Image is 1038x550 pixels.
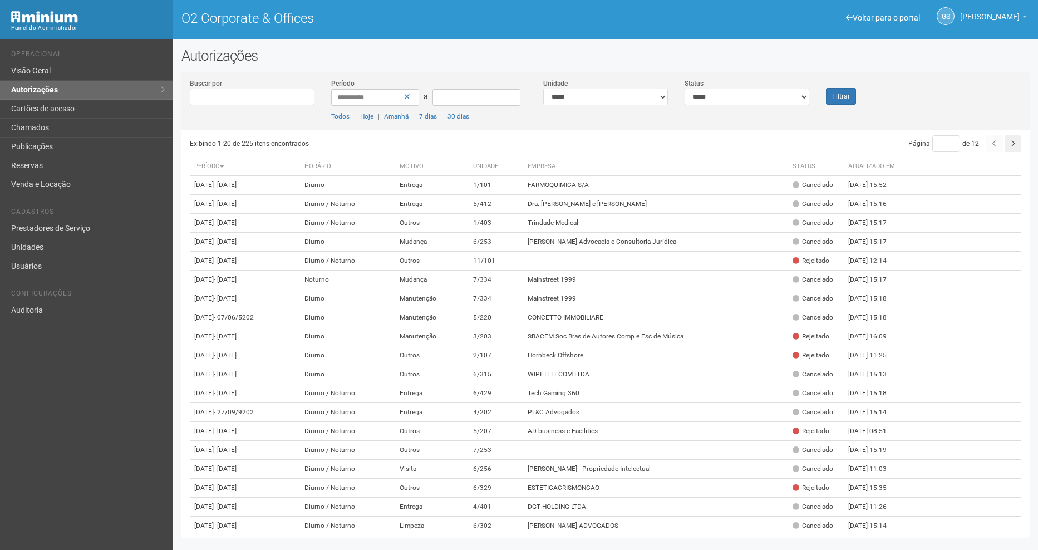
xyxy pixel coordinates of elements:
[685,78,704,89] label: Status
[844,252,905,271] td: [DATE] 12:14
[190,460,300,479] td: [DATE]
[788,158,844,176] th: Status
[793,294,833,303] div: Cancelado
[469,214,523,233] td: 1/403
[469,308,523,327] td: 5/220
[844,271,905,289] td: [DATE] 15:17
[395,384,469,403] td: Entrega
[300,252,396,271] td: Diurno / Noturno
[395,517,469,536] td: Limpeza
[190,135,606,152] div: Exibindo 1-20 de 225 itens encontrados
[523,176,788,195] td: FARMOQUIMICA S/A
[331,112,350,120] a: Todos
[844,289,905,308] td: [DATE] 15:18
[844,517,905,536] td: [DATE] 15:14
[793,502,833,512] div: Cancelado
[360,112,373,120] a: Hoje
[844,498,905,517] td: [DATE] 11:26
[469,460,523,479] td: 6/256
[523,498,788,517] td: DGT HOLDING LTDA
[181,11,597,26] h1: O2 Corporate & Offices
[300,195,396,214] td: Diurno / Noturno
[844,365,905,384] td: [DATE] 15:13
[11,289,165,301] li: Configurações
[190,403,300,422] td: [DATE]
[384,112,409,120] a: Amanhã
[793,351,829,360] div: Rejeitado
[395,479,469,498] td: Outros
[960,2,1020,21] span: Gabriela Souza
[469,233,523,252] td: 6/253
[395,233,469,252] td: Mudança
[844,308,905,327] td: [DATE] 15:18
[190,327,300,346] td: [DATE]
[11,208,165,219] li: Cadastros
[214,238,237,245] span: - [DATE]
[300,365,396,384] td: Diurno
[469,195,523,214] td: 5/412
[960,14,1027,23] a: [PERSON_NAME]
[395,271,469,289] td: Mudança
[793,275,833,284] div: Cancelado
[300,498,396,517] td: Diurno / Noturno
[469,252,523,271] td: 11/101
[190,365,300,384] td: [DATE]
[469,517,523,536] td: 6/302
[447,112,469,120] a: 30 dias
[190,176,300,195] td: [DATE]
[395,346,469,365] td: Outros
[844,233,905,252] td: [DATE] 15:17
[395,422,469,441] td: Outros
[793,332,829,341] div: Rejeitado
[793,426,829,436] div: Rejeitado
[469,346,523,365] td: 2/107
[214,503,237,510] span: - [DATE]
[523,214,788,233] td: Trindade Medical
[441,112,443,120] span: |
[469,289,523,308] td: 7/334
[395,365,469,384] td: Outros
[395,289,469,308] td: Manutenção
[190,441,300,460] td: [DATE]
[190,78,222,89] label: Buscar por
[523,158,788,176] th: Empresa
[844,346,905,365] td: [DATE] 11:25
[395,195,469,214] td: Entrega
[395,308,469,327] td: Manutenção
[190,233,300,252] td: [DATE]
[214,522,237,529] span: - [DATE]
[300,460,396,479] td: Diurno / Noturno
[523,384,788,403] td: Tech Gaming 360
[395,498,469,517] td: Entrega
[190,384,300,403] td: [DATE]
[300,327,396,346] td: Diurno
[844,422,905,441] td: [DATE] 08:51
[214,313,254,321] span: - 07/06/5202
[419,112,437,120] a: 7 dias
[214,257,237,264] span: - [DATE]
[844,441,905,460] td: [DATE] 15:19
[190,517,300,536] td: [DATE]
[300,479,396,498] td: Diurno / Noturno
[937,7,955,25] a: GS
[300,422,396,441] td: Diurno / Noturno
[413,112,415,120] span: |
[469,403,523,422] td: 4/202
[826,88,856,105] button: Filtrar
[523,233,788,252] td: [PERSON_NAME] Advocacia e Consultoria Jurídica
[793,521,833,531] div: Cancelado
[300,517,396,536] td: Diurno / Noturno
[395,252,469,271] td: Outros
[190,158,300,176] th: Período
[793,464,833,474] div: Cancelado
[793,237,833,247] div: Cancelado
[181,47,1030,64] h2: Autorizações
[190,498,300,517] td: [DATE]
[300,441,396,460] td: Diurno / Noturno
[300,403,396,422] td: Diurno / Noturno
[844,403,905,422] td: [DATE] 15:14
[424,92,428,101] span: a
[378,112,380,120] span: |
[214,219,237,227] span: - [DATE]
[300,233,396,252] td: Diurno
